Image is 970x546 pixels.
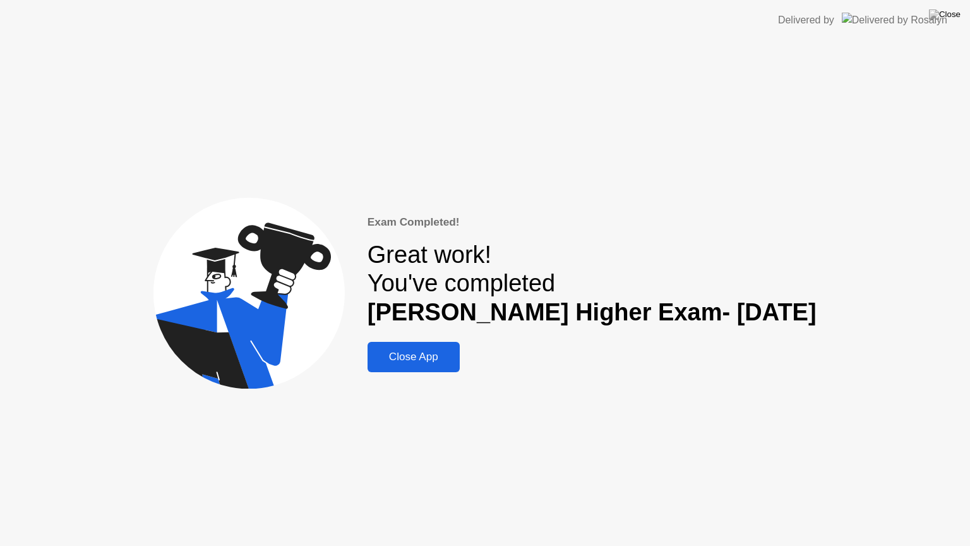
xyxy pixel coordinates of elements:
div: Exam Completed! [368,214,817,231]
button: Close App [368,342,460,372]
div: Delivered by [778,13,834,28]
b: [PERSON_NAME] Higher Exam- [DATE] [368,299,817,325]
div: Close App [371,351,456,363]
img: Close [929,9,961,20]
div: Great work! You've completed [368,241,817,327]
img: Delivered by Rosalyn [842,13,947,27]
